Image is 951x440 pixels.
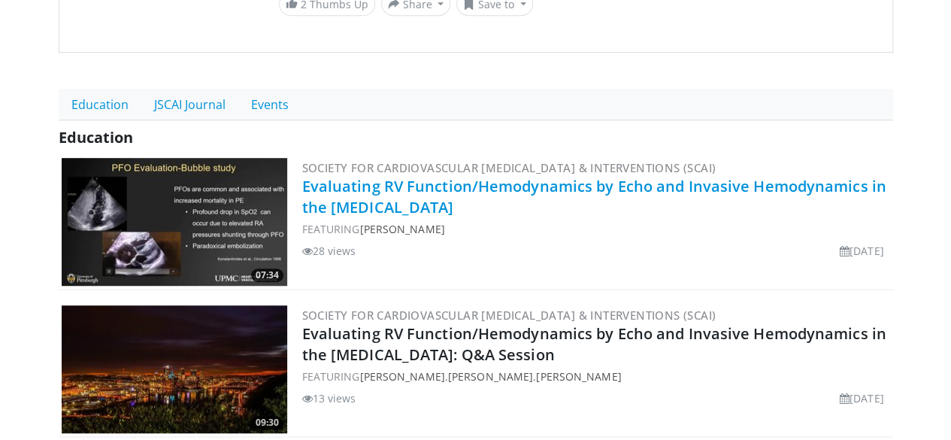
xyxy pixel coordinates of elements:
[302,221,890,237] div: FEATURING
[302,390,356,406] li: 13 views
[59,89,141,120] a: Education
[302,323,886,365] a: Evaluating RV Function/Hemodynamics by Echo and Invasive Hemodynamics in the [MEDICAL_DATA]: Q&A ...
[840,390,884,406] li: [DATE]
[59,127,133,147] span: Education
[251,416,283,429] span: 09:30
[62,305,287,433] a: 09:30
[302,160,716,175] a: Society for Cardiovascular [MEDICAL_DATA] & Interventions (SCAI)
[359,222,444,236] a: [PERSON_NAME]
[359,369,444,384] a: [PERSON_NAME]
[141,89,238,120] a: JSCAI Journal
[302,369,890,384] div: FEATURING , ,
[448,369,533,384] a: [PERSON_NAME]
[62,158,287,286] a: 07:34
[251,269,283,282] span: 07:34
[238,89,301,120] a: Events
[840,243,884,259] li: [DATE]
[302,243,356,259] li: 28 views
[62,158,287,286] img: fc883f37-83c8-46a1-b062-ada584f0dcba.300x170_q85_crop-smart_upscale.jpg
[302,176,886,217] a: Evaluating RV Function/Hemodynamics by Echo and Invasive Hemodynamics in the [MEDICAL_DATA]
[536,369,621,384] a: [PERSON_NAME]
[62,305,287,433] img: 84512ae0-e933-402e-863c-4ddd6a60c2d3.300x170_q85_crop-smart_upscale.jpg
[302,308,716,323] a: Society for Cardiovascular [MEDICAL_DATA] & Interventions (SCAI)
